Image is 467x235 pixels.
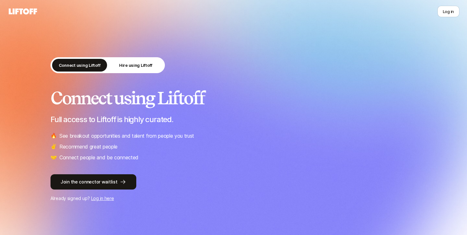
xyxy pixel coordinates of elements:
p: Recommend great people [59,142,118,151]
span: 🤝 [51,153,57,162]
p: Connect people and be connected [59,153,139,162]
p: Connect using Liftoff [59,62,101,68]
p: See breakout opportunities and talent from people you trust [59,132,194,140]
p: Full access to Liftoff is highly curated. [51,115,416,124]
button: Log in [437,6,459,17]
p: Hire using Liftoff [119,62,152,68]
button: Join the connector waitlist [51,174,136,190]
a: Join the connector waitlist [51,174,416,190]
h2: Connect using Liftoff [51,88,416,107]
span: 🔥 [51,132,57,140]
a: Log in here [91,196,114,201]
p: Already signed up? [51,195,416,202]
span: ✌️ [51,142,57,151]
